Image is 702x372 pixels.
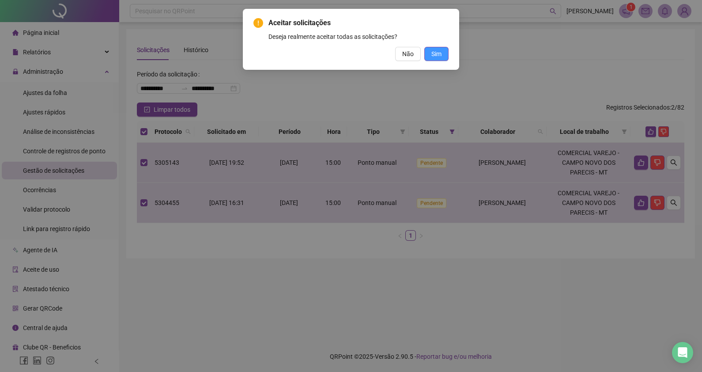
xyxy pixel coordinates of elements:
div: Deseja realmente aceitar todas as solicitações? [268,32,449,42]
button: Não [395,47,421,61]
div: Open Intercom Messenger [672,342,693,363]
span: exclamation-circle [253,18,263,28]
span: Sim [431,49,442,59]
span: Aceitar solicitações [268,18,449,28]
span: Não [402,49,414,59]
button: Sim [424,47,449,61]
